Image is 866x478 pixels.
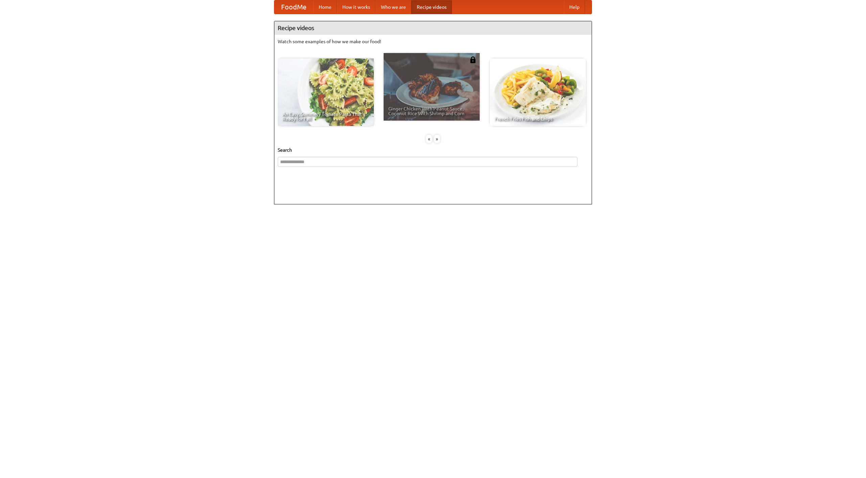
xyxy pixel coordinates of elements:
[490,58,586,126] a: French Fries Fish and Chips
[411,0,452,14] a: Recipe videos
[282,112,369,121] span: An Easy, Summery Tomato Pasta That's Ready for Fall
[495,117,581,121] span: French Fries Fish and Chips
[274,0,313,14] a: FoodMe
[375,0,411,14] a: Who we are
[337,0,375,14] a: How it works
[278,58,374,126] a: An Easy, Summery Tomato Pasta That's Ready for Fall
[426,135,432,143] div: «
[434,135,440,143] div: »
[278,147,588,153] h5: Search
[274,21,592,35] h4: Recipe videos
[470,56,476,63] img: 483408.png
[313,0,337,14] a: Home
[278,38,588,45] p: Watch some examples of how we make our food!
[564,0,585,14] a: Help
